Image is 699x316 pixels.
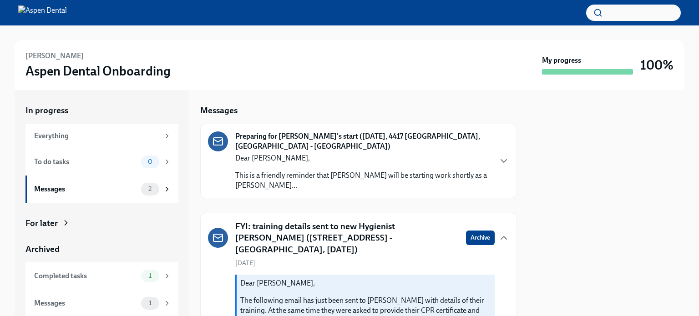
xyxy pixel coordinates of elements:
span: 2 [143,186,157,192]
a: In progress [25,105,178,116]
strong: My progress [542,55,581,65]
div: For later [25,217,58,229]
div: Messages [34,184,137,194]
span: 0 [142,158,158,165]
p: Dear [PERSON_NAME], [240,278,491,288]
a: To do tasks0 [25,148,178,176]
h6: [PERSON_NAME] [25,51,84,61]
p: Dear [PERSON_NAME], [235,153,491,163]
a: Messages2 [25,176,178,203]
h5: FYI: training details sent to new Hygienist [PERSON_NAME] ([STREET_ADDRESS] - [GEOGRAPHIC_DATA], ... [235,221,459,256]
a: Archived [25,243,178,255]
div: Everything [34,131,159,141]
a: Completed tasks1 [25,262,178,290]
p: This is a friendly reminder that [PERSON_NAME] will be starting work shortly as a [PERSON_NAME]... [235,171,491,191]
div: To do tasks [34,157,137,167]
span: Archive [471,233,490,242]
h5: Messages [200,105,238,116]
a: For later [25,217,178,229]
strong: Preparing for [PERSON_NAME]'s start ([DATE], 4417 [GEOGRAPHIC_DATA], [GEOGRAPHIC_DATA] - [GEOGRAP... [235,131,491,151]
h3: 100% [640,57,674,73]
span: [DATE] [235,259,255,267]
div: Messages [34,298,137,308]
span: 1 [143,300,157,306]
img: Aspen Dental [18,5,67,20]
button: Archive [466,231,495,245]
span: 1 [143,272,157,279]
a: Everything [25,124,178,148]
div: Completed tasks [34,271,137,281]
h3: Aspen Dental Onboarding [25,63,171,79]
